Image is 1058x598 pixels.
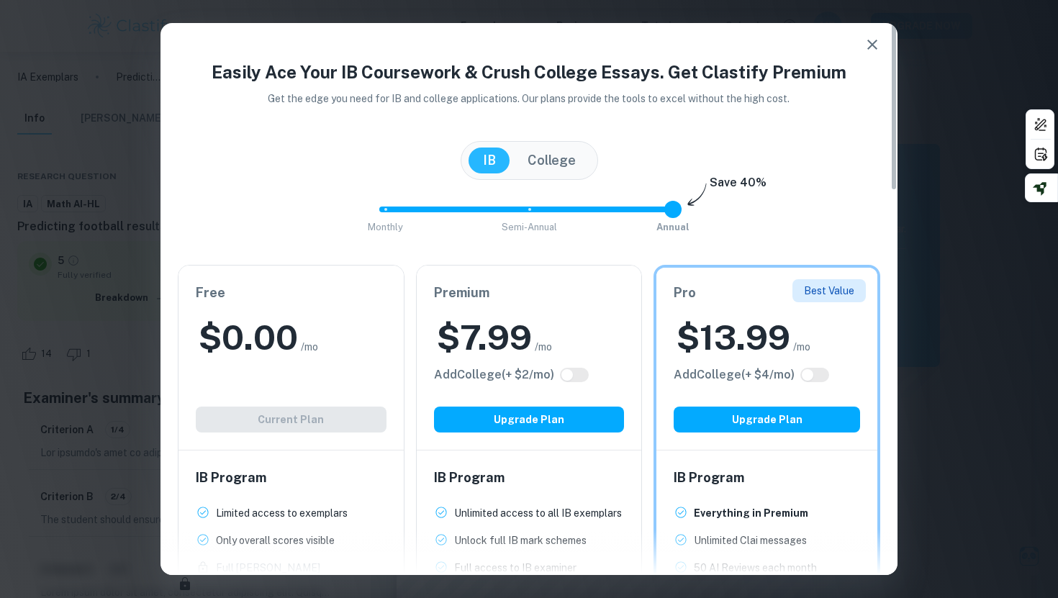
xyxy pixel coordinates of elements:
[199,314,298,361] h2: $ 0.00
[454,505,622,521] p: Unlimited access to all IB exemplars
[804,283,854,299] p: Best Value
[301,339,318,355] span: /mo
[434,366,554,384] h6: Click to see all the additional College features.
[469,148,510,173] button: IB
[674,407,860,432] button: Upgrade Plan
[694,505,808,521] p: Everything in Premium
[502,222,557,232] span: Semi-Annual
[535,339,552,355] span: /mo
[674,366,795,384] h6: Click to see all the additional College features.
[656,222,689,232] span: Annual
[793,339,810,355] span: /mo
[178,59,880,85] h4: Easily Ace Your IB Coursework & Crush College Essays. Get Clastify Premium
[434,407,625,432] button: Upgrade Plan
[674,283,860,303] h6: Pro
[674,468,860,488] h6: IB Program
[434,468,625,488] h6: IB Program
[368,222,403,232] span: Monthly
[248,91,810,107] p: Get the edge you need for IB and college applications. Our plans provide the tools to excel witho...
[687,183,707,207] img: subscription-arrow.svg
[196,283,386,303] h6: Free
[677,314,790,361] h2: $ 13.99
[437,314,532,361] h2: $ 7.99
[434,283,625,303] h6: Premium
[196,468,386,488] h6: IB Program
[216,505,348,521] p: Limited access to exemplars
[710,174,767,199] h6: Save 40%
[513,148,590,173] button: College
